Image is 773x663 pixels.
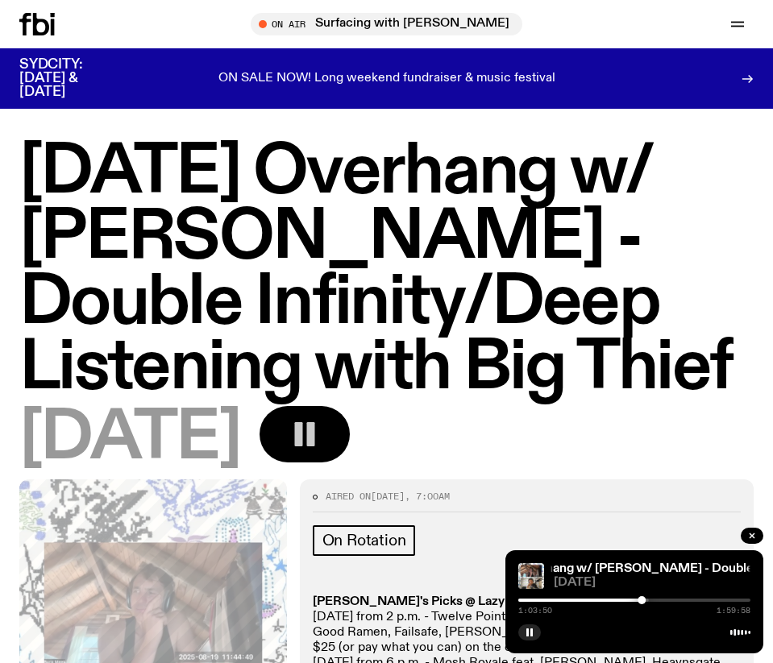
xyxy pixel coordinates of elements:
[518,607,552,615] span: 1:03:50
[554,577,750,589] span: [DATE]
[326,490,371,503] span: Aired on
[313,525,416,556] a: On Rotation
[218,72,555,86] p: ON SALE NOW! Long weekend fundraiser & music festival
[19,406,240,471] span: [DATE]
[717,607,750,615] span: 1:59:58
[322,532,406,549] span: On Rotation
[313,595,560,608] strong: [PERSON_NAME]'s Picks @ Lazy Thinking:
[405,490,450,503] span: , 7:00am
[251,13,522,35] button: On AirSurfacing with [PERSON_NAME]
[371,490,405,503] span: [DATE]
[19,58,123,99] h3: SYDCITY: [DATE] & [DATE]
[19,140,754,401] h1: [DATE] Overhang w/ [PERSON_NAME] - Double Infinity/Deep Listening with Big Thief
